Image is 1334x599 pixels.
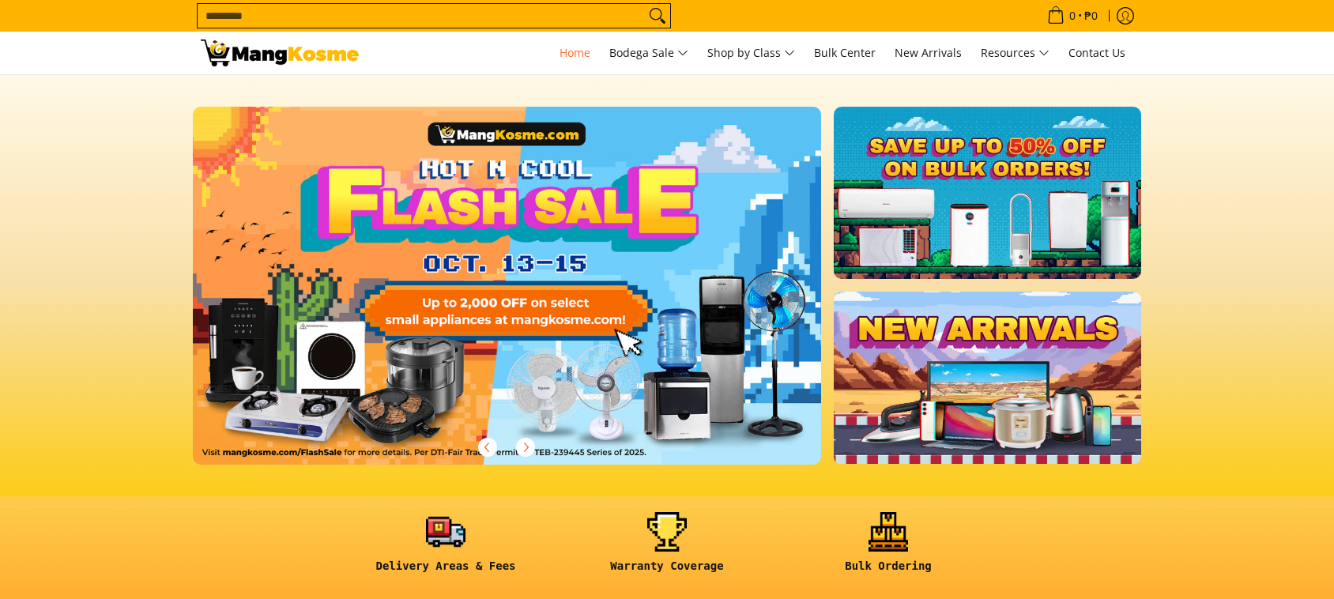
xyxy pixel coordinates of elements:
span: ₱0 [1082,10,1100,21]
button: Previous [470,430,505,465]
span: Shop by Class [707,43,795,63]
span: Contact Us [1068,45,1125,60]
a: <h6><strong>Bulk Ordering</strong></h6> [786,512,991,586]
a: <h6><strong>Delivery Areas & Fees</strong></h6> [343,512,548,586]
span: Resources [981,43,1049,63]
a: New Arrivals [887,32,970,74]
a: Shop by Class [699,32,803,74]
button: Search [645,4,670,28]
a: Home [552,32,598,74]
a: Bulk Center [806,32,884,74]
span: Bulk Center [814,45,876,60]
a: More [193,107,872,490]
a: Contact Us [1061,32,1133,74]
span: New Arrivals [895,45,962,60]
span: Bodega Sale [609,43,688,63]
span: • [1042,7,1102,24]
a: Resources [973,32,1057,74]
a: Bodega Sale [601,32,696,74]
a: <h6><strong>Warranty Coverage</strong></h6> [564,512,770,586]
button: Next [508,430,543,465]
span: Home [560,45,590,60]
img: Mang Kosme: Your Home Appliances Warehouse Sale Partner! [201,40,359,66]
nav: Main Menu [375,32,1133,74]
span: 0 [1067,10,1078,21]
